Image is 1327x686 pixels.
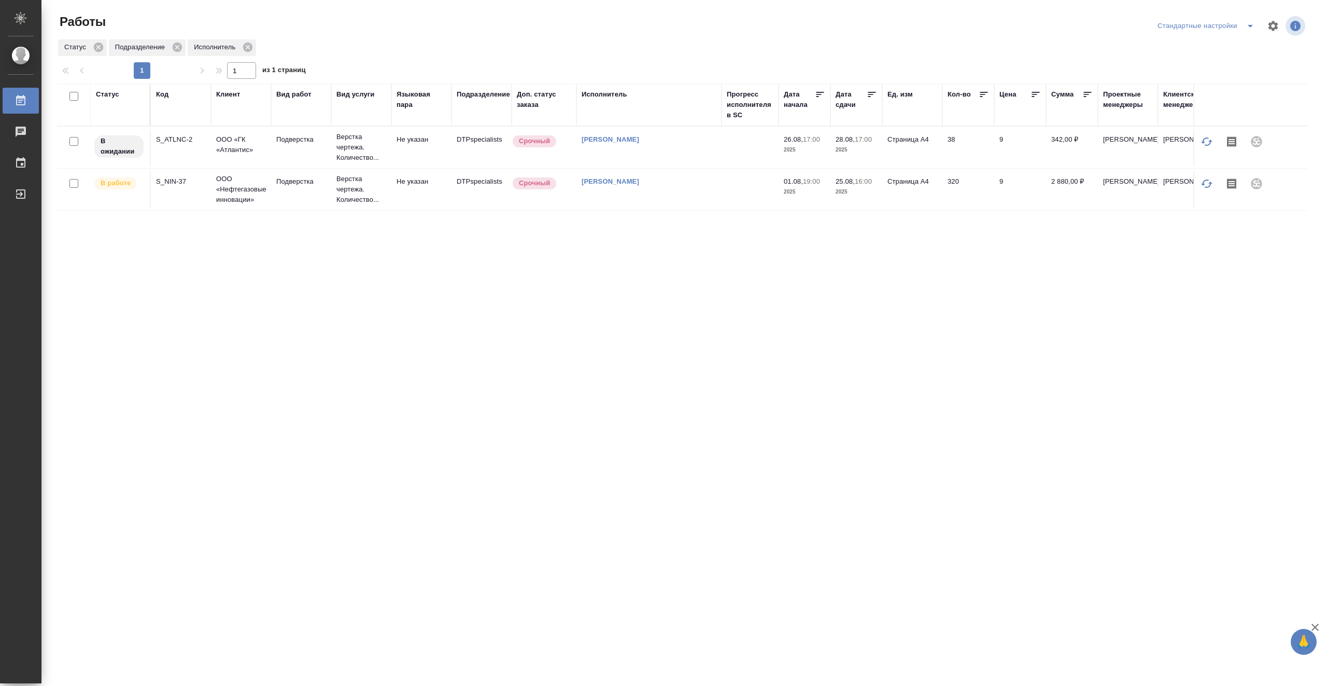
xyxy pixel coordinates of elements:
[784,89,815,110] div: Дата начала
[1158,129,1218,166] td: [PERSON_NAME]
[276,134,326,145] p: Подверстка
[999,89,1017,100] div: Цена
[784,187,825,197] p: 2025
[784,135,803,143] p: 26.08,
[93,134,145,159] div: Исполнитель назначен, приступать к работе пока рано
[336,132,386,163] p: Верстка чертежа. Количество...
[1286,16,1307,36] span: Посмотреть информацию
[336,89,375,100] div: Вид услуги
[451,171,512,208] td: DTPspecialists
[101,136,137,157] p: В ожидании
[784,177,803,185] p: 01.08,
[1219,171,1244,196] button: Скопировать мини-бриф
[58,39,107,56] div: Статус
[156,134,206,145] div: S_ATLNC-2
[276,89,312,100] div: Вид работ
[1051,89,1074,100] div: Сумма
[836,145,877,155] p: 2025
[836,135,855,143] p: 28.08,
[517,89,571,110] div: Доп. статус заказа
[994,129,1046,166] td: 9
[882,171,942,208] td: Страница А4
[582,135,639,143] a: [PERSON_NAME]
[803,177,820,185] p: 19:00
[451,129,512,166] td: DTPspecialists
[1295,631,1312,653] span: 🙏
[391,129,451,166] td: Не указан
[836,89,867,110] div: Дата сдачи
[836,177,855,185] p: 25.08,
[1194,129,1219,154] button: Обновить
[942,129,994,166] td: 38
[887,89,913,100] div: Ед. изм
[397,89,446,110] div: Языковая пара
[1163,89,1213,110] div: Клиентские менеджеры
[727,89,773,120] div: Прогресс исполнителя в SC
[276,176,326,187] p: Подверстка
[156,176,206,187] div: S_NIN-37
[1194,171,1219,196] button: Обновить
[519,136,550,146] p: Срочный
[948,89,971,100] div: Кол-во
[216,89,240,100] div: Клиент
[1046,171,1098,208] td: 2 880,00 ₽
[855,177,872,185] p: 16:00
[194,42,239,52] p: Исполнитель
[994,171,1046,208] td: 9
[216,174,266,205] p: ООО «Нефтегазовые инновации»
[1244,129,1269,154] div: Проект не привязан
[836,187,877,197] p: 2025
[582,89,627,100] div: Исполнитель
[64,42,90,52] p: Статус
[391,171,451,208] td: Не указан
[1219,129,1244,154] button: Скопировать мини-бриф
[101,178,131,188] p: В работе
[156,89,168,100] div: Код
[57,13,106,30] span: Работы
[803,135,820,143] p: 17:00
[1155,18,1261,34] div: split button
[1098,129,1158,166] td: [PERSON_NAME]
[519,178,550,188] p: Срочный
[942,171,994,208] td: 320
[1103,89,1153,110] div: Проектные менеджеры
[115,42,168,52] p: Подразделение
[457,89,510,100] div: Подразделение
[855,135,872,143] p: 17:00
[216,134,266,155] p: ООО «ГК «Атлантис»
[336,174,386,205] p: Верстка чертежа. Количество...
[188,39,256,56] div: Исполнитель
[1244,171,1269,196] div: Проект не привязан
[1291,629,1317,655] button: 🙏
[93,176,145,190] div: Исполнитель выполняет работу
[582,177,639,185] a: [PERSON_NAME]
[109,39,186,56] div: Подразделение
[262,64,306,79] span: из 1 страниц
[1261,13,1286,38] span: Настроить таблицу
[96,89,119,100] div: Статус
[882,129,942,166] td: Страница А4
[784,145,825,155] p: 2025
[1046,129,1098,166] td: 342,00 ₽
[1158,171,1218,208] td: [PERSON_NAME]
[1098,171,1158,208] td: [PERSON_NAME]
